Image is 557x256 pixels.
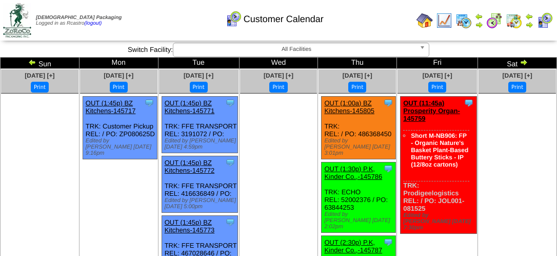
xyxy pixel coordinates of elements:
a: OUT (11:45a) Prosperity Organ-145759 [403,99,460,122]
div: Edited by [PERSON_NAME] [DATE] 3:01pm [324,138,395,156]
img: Tooltip [383,237,393,247]
div: Edited by [PERSON_NAME] [DATE] 9:16pm [86,138,157,156]
td: Sun [1,58,79,69]
img: Tooltip [225,157,235,168]
img: zoroco-logo-small.webp [3,3,31,38]
img: calendarprod.gif [455,12,472,29]
a: OUT (1:45p) BZ Kitchens-145717 [86,99,136,115]
div: TRK: Customer Pickup REL: / PO: ZP080625D [83,97,157,159]
span: All Facilities [177,43,415,56]
a: OUT (1:45p) BZ Kitchens-145772 [165,159,215,174]
a: [DATE] [+] [264,72,293,79]
img: Tooltip [383,163,393,174]
img: calendarblend.gif [486,12,503,29]
img: Tooltip [225,98,235,108]
a: OUT (1:00a) BZ Kitchens-145805 [324,99,374,115]
button: Print [348,82,366,93]
a: OUT (1:30p) P.K, Kinder Co.,-145786 [324,165,382,180]
img: arrowright.gif [475,21,483,29]
span: Logged in as Rcastro [36,15,122,26]
img: Tooltip [464,98,474,108]
a: [DATE] [+] [343,72,372,79]
img: arrowright.gif [520,58,528,66]
div: Edited by [PERSON_NAME] [DATE] 7:30pm [403,212,476,231]
td: Sat [478,58,557,69]
td: Tue [158,58,239,69]
div: TRK: FFE TRANSPORT REL: 3191072 / PO: [162,97,238,153]
td: Fri [397,58,478,69]
img: arrowleft.gif [475,12,483,21]
a: [DATE] [+] [25,72,54,79]
button: Print [428,82,446,93]
img: Tooltip [383,98,393,108]
span: [DEMOGRAPHIC_DATA] Packaging [36,15,122,21]
button: Print [110,82,128,93]
a: OUT (1:45p) BZ Kitchens-145773 [165,218,215,234]
a: [DATE] [+] [184,72,213,79]
a: (logout) [85,21,102,26]
td: Mon [79,58,158,69]
button: Print [269,82,287,93]
img: Tooltip [144,98,154,108]
img: calendarcustomer.gif [536,12,553,29]
img: arrowright.gif [525,21,533,29]
div: Edited by [PERSON_NAME] [DATE] 5:00pm [165,197,238,210]
a: [DATE] [+] [423,72,452,79]
a: [DATE] [+] [104,72,133,79]
div: TRK: FFE TRANSPORT REL: 416636849 / PO: [162,156,238,213]
a: [DATE] [+] [503,72,532,79]
div: Edited by [PERSON_NAME] [DATE] 4:59pm [165,138,238,150]
button: Print [31,82,49,93]
img: arrowleft.gif [525,12,533,21]
a: Short M-NB906: FP - Organic Nature's Basket Plant-Based Buttery Sticks - IP (12/8oz cartons) [411,132,468,168]
td: Wed [239,58,318,69]
img: line_graph.gif [436,12,452,29]
img: Tooltip [225,217,235,227]
div: TRK: REL: / PO: 486368450 [322,97,396,159]
img: arrowleft.gif [28,58,36,66]
button: Print [190,82,208,93]
img: calendarcustomer.gif [225,11,242,27]
a: OUT (1:45p) BZ Kitchens-145771 [165,99,215,115]
td: Thu [318,58,397,69]
button: Print [508,82,526,93]
span: Customer Calendar [244,14,324,25]
div: TRK: ECHO REL: 52002376 / PO: 63844253 [322,162,396,233]
div: TRK: Prodigeelogistics REL: / PO: JOL001-081525 [401,97,477,234]
img: calendarinout.gif [506,12,522,29]
a: OUT (2:30p) P.K, Kinder Co.,-145787 [324,239,382,254]
div: Edited by [PERSON_NAME] [DATE] 2:02pm [324,211,395,230]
